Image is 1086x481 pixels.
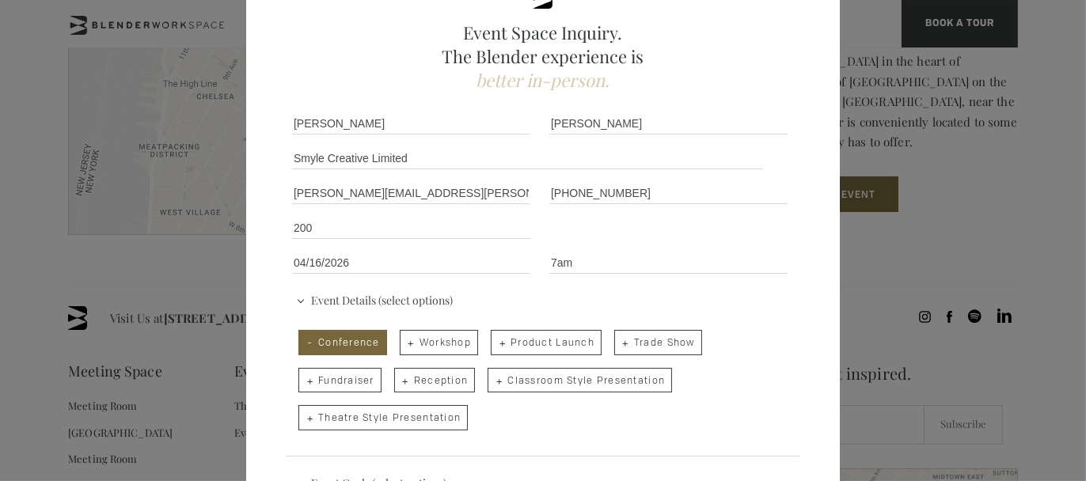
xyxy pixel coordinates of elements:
span: Trade Show [614,330,702,355]
input: Phone Number [549,182,788,204]
span: Event Details (select options) [292,286,457,310]
span: Classroom Style Presentation [488,368,672,393]
input: Company Name [292,147,763,169]
input: First Name [292,112,530,134]
input: Event Date [292,252,530,274]
span: Reception [394,368,476,393]
input: Last Name [549,112,788,134]
span: Product Launch [491,330,602,355]
input: Number of Attendees [292,217,530,239]
span: Workshop [400,330,478,355]
input: Email Address * [292,182,530,204]
span: Theatre Style Presentation [298,405,468,430]
h2: Event Space Inquiry. The Blender experience is [286,21,800,92]
span: Conference [298,330,387,355]
span: better in-person. [477,68,610,92]
span: Fundraiser [298,368,382,393]
input: Start Time [549,252,788,274]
